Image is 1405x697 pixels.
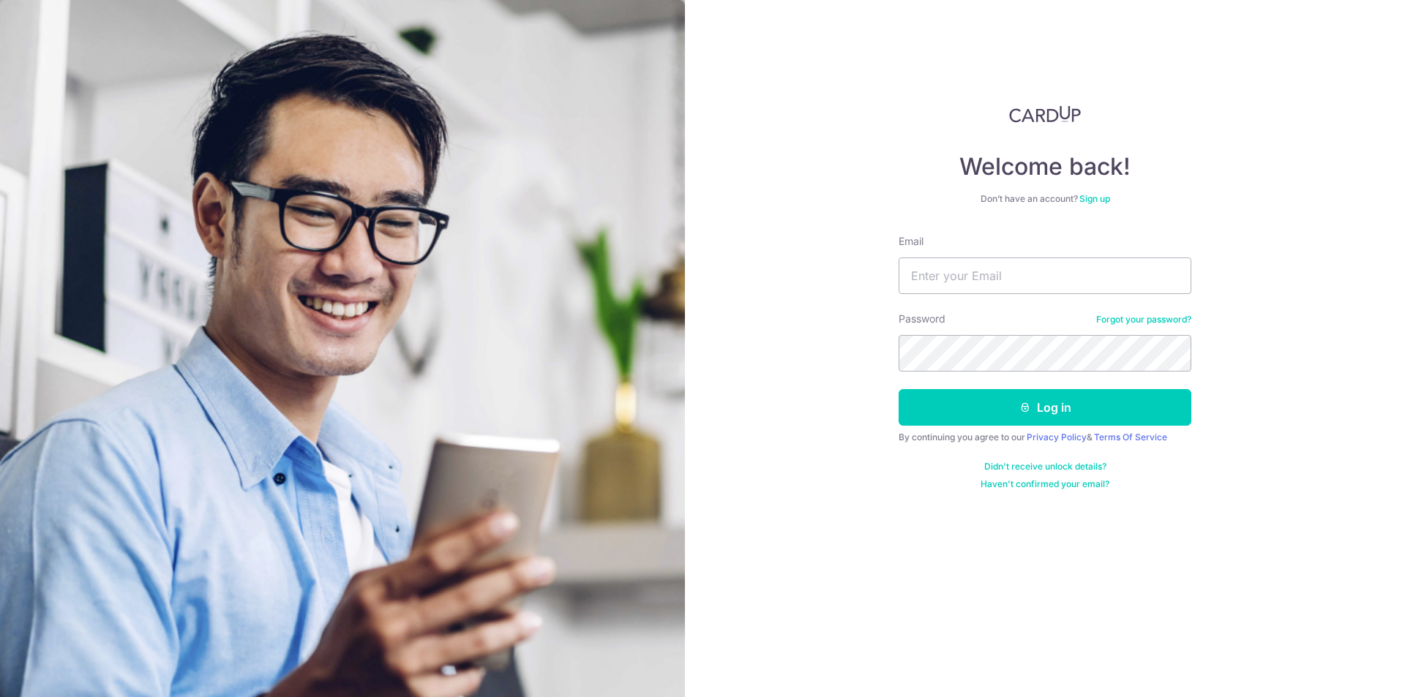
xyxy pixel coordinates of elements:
a: Forgot your password? [1096,314,1191,325]
a: Didn't receive unlock details? [984,461,1106,472]
label: Email [899,234,923,249]
div: Don’t have an account? [899,193,1191,205]
label: Password [899,312,945,326]
h4: Welcome back! [899,152,1191,181]
a: Privacy Policy [1027,432,1087,442]
button: Log in [899,389,1191,426]
a: Terms Of Service [1094,432,1167,442]
input: Enter your Email [899,257,1191,294]
div: By continuing you agree to our & [899,432,1191,443]
a: Haven't confirmed your email? [981,478,1109,490]
img: CardUp Logo [1009,105,1081,123]
a: Sign up [1079,193,1110,204]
